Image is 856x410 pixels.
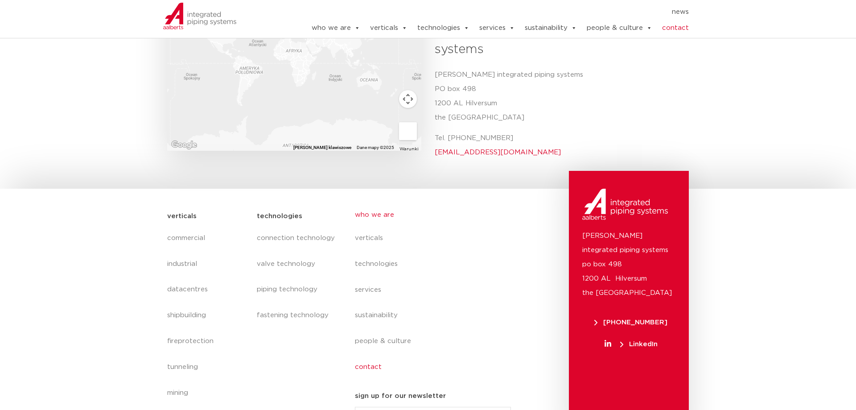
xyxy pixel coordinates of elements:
button: Przeciągnij Pegmana na mapę, by otworzyć widok Street View [399,122,417,140]
h5: technologies [257,209,302,224]
a: LinkedIn [582,341,680,348]
a: mining [167,380,248,406]
a: piping technology [257,277,337,302]
a: who we are [355,205,518,225]
a: sustainability [355,302,518,328]
p: [PERSON_NAME] integrated piping systems PO box 498 1200 AL Hilversum the [GEOGRAPHIC_DATA] [435,68,682,125]
button: Skróty klawiszowe [293,145,351,151]
a: connection technology [257,225,337,251]
a: [PHONE_NUMBER] [582,319,680,326]
span: Dane mapy ©2025 [357,145,394,150]
a: contact [355,354,518,380]
a: technologies [417,19,469,37]
a: datacentres [167,277,248,302]
nav: Menu [284,5,689,19]
a: contact [662,19,689,37]
a: who we are [312,19,360,37]
a: news [672,5,689,19]
a: services [355,277,518,303]
h5: sign up for our newsletter [355,389,446,403]
a: industrial [167,251,248,277]
a: Pokaż ten obszar w Mapach Google (otwiera się w nowym oknie) [169,139,199,151]
a: services [479,19,515,37]
a: verticals [370,19,407,37]
p: [PERSON_NAME] integrated piping systems po box 498 1200 AL Hilversum the [GEOGRAPHIC_DATA] [582,229,675,300]
h3: [PERSON_NAME] integrated piping systems [435,21,682,59]
a: valve technology [257,251,337,277]
a: fastening technology [257,302,337,328]
button: Sterowanie kamerą na mapie [399,90,417,108]
span: LinkedIn [620,341,658,348]
a: people & culture [355,328,518,354]
img: Google [169,139,199,151]
a: commercial [167,225,248,251]
a: verticals [355,225,518,251]
a: shipbuilding [167,302,248,328]
a: tunneling [167,354,248,380]
span: [PHONE_NUMBER] [594,319,667,326]
a: technologies [355,251,518,277]
a: people & culture [587,19,652,37]
a: [EMAIL_ADDRESS][DOMAIN_NAME] [435,149,561,156]
nav: Menu [257,225,337,329]
a: Warunki (otwiera się w nowej karcie) [399,147,419,151]
nav: Menu [355,205,518,381]
a: sustainability [525,19,577,37]
p: Tel. [PHONE_NUMBER] [435,131,682,160]
a: fireprotection [167,328,248,354]
h5: verticals [167,209,197,224]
